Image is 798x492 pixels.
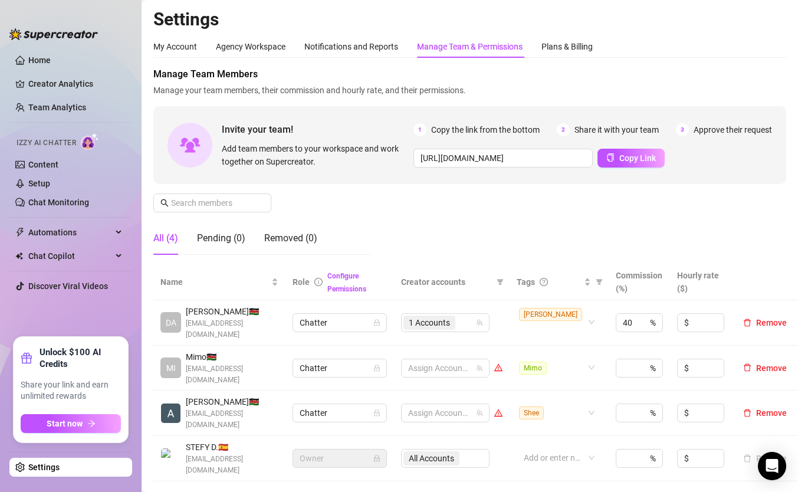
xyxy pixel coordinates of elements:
[431,123,540,136] span: Copy the link from the bottom
[186,318,278,340] span: [EMAIL_ADDRESS][DOMAIN_NAME]
[293,277,310,287] span: Role
[300,359,380,377] span: Chatter
[166,316,176,329] span: DA
[541,40,593,53] div: Plans & Billing
[28,198,89,207] a: Chat Monitoring
[738,361,792,375] button: Remove
[519,406,544,419] span: Shee
[756,318,787,327] span: Remove
[186,350,278,363] span: Mimo 🇰🇪
[197,231,245,245] div: Pending (0)
[557,123,570,136] span: 2
[373,365,380,372] span: lock
[517,275,535,288] span: Tags
[756,363,787,373] span: Remove
[694,123,772,136] span: Approve their request
[47,419,83,428] span: Start now
[597,149,665,168] button: Copy Link
[327,272,366,293] a: Configure Permissions
[373,319,380,326] span: lock
[9,28,98,40] img: logo-BBDzfeDw.svg
[153,264,285,300] th: Name
[153,67,786,81] span: Manage Team Members
[743,319,751,327] span: delete
[300,404,380,422] span: Chatter
[264,231,317,245] div: Removed (0)
[28,179,50,188] a: Setup
[21,414,121,433] button: Start nowarrow-right
[494,273,506,291] span: filter
[28,247,112,265] span: Chat Copilot
[153,8,786,31] h2: Settings
[28,55,51,65] a: Home
[494,363,503,372] span: warning
[186,441,278,454] span: STEFY D. 🇪🇸
[186,408,278,431] span: [EMAIL_ADDRESS][DOMAIN_NAME]
[304,40,398,53] div: Notifications and Reports
[409,316,450,329] span: 1 Accounts
[401,275,492,288] span: Creator accounts
[186,395,278,408] span: [PERSON_NAME] 🇰🇪
[153,231,178,245] div: All (4)
[15,252,23,260] img: Chat Copilot
[738,316,792,330] button: Remove
[314,278,323,286] span: info-circle
[28,160,58,169] a: Content
[609,264,670,300] th: Commission (%)
[186,363,278,386] span: [EMAIL_ADDRESS][DOMAIN_NAME]
[596,278,603,286] span: filter
[153,40,197,53] div: My Account
[497,278,504,286] span: filter
[153,84,786,97] span: Manage your team members, their commission and hourly rate, and their permissions.
[574,123,659,136] span: Share it with your team
[738,406,792,420] button: Remove
[593,273,605,291] span: filter
[216,40,285,53] div: Agency Workspace
[476,319,483,326] span: team
[476,365,483,372] span: team
[160,275,269,288] span: Name
[300,314,380,332] span: Chatter
[222,142,409,168] span: Add team members to your workspace and work together on Supercreator.
[373,409,380,416] span: lock
[161,448,180,468] img: STEFY DVA
[476,409,483,416] span: team
[519,308,582,321] span: [PERSON_NAME]
[87,419,96,428] span: arrow-right
[28,281,108,291] a: Discover Viral Videos
[494,409,503,417] span: warning
[519,362,547,375] span: Mimo
[186,454,278,476] span: [EMAIL_ADDRESS][DOMAIN_NAME]
[417,40,523,53] div: Manage Team & Permissions
[676,123,689,136] span: 3
[21,379,121,402] span: Share your link and earn unlimited rewards
[81,133,99,150] img: AI Chatter
[756,408,787,418] span: Remove
[758,452,786,480] div: Open Intercom Messenger
[300,450,380,467] span: Owner
[166,362,176,375] span: MI
[28,463,60,472] a: Settings
[619,153,656,163] span: Copy Link
[743,363,751,372] span: delete
[28,74,123,93] a: Creator Analytics
[373,455,380,462] span: lock
[21,352,32,364] span: gift
[186,305,278,318] span: [PERSON_NAME] 🇰🇪
[222,122,413,137] span: Invite your team!
[15,228,25,237] span: thunderbolt
[171,196,255,209] input: Search members
[413,123,426,136] span: 1
[17,137,76,149] span: Izzy AI Chatter
[160,199,169,207] span: search
[606,153,615,162] span: copy
[161,404,180,423] img: Agnes
[540,278,548,286] span: question-circle
[40,346,121,370] strong: Unlock $100 AI Credits
[28,223,112,242] span: Automations
[28,103,86,112] a: Team Analytics
[738,451,792,465] button: Remove
[403,316,455,330] span: 1 Accounts
[743,409,751,417] span: delete
[670,264,731,300] th: Hourly rate ($)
